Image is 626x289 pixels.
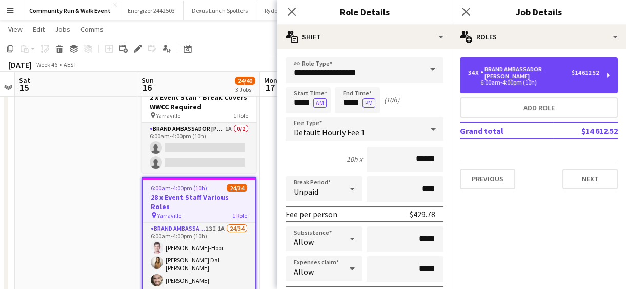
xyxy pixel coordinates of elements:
app-job-card: 6:00am-4:00pm (10h)0/22 x Event Staff - Break Covers WWCC Required Yarraville1 RoleBrand Ambassad... [142,78,256,173]
button: Next [562,169,618,189]
a: Comms [76,23,108,36]
h3: 2 x Event Staff - Break Covers WWCC Required [142,93,256,111]
div: 6:00am-4:00pm (10h) [468,80,599,85]
span: View [8,25,23,34]
span: Jobs [55,25,70,34]
span: 1 Role [232,212,247,219]
button: AM [313,98,327,108]
span: Sun [142,76,154,85]
a: Edit [29,23,49,36]
span: Yarraville [157,212,181,219]
button: Dexus Lunch Spotters [184,1,256,20]
app-card-role: Brand Ambassador [PERSON_NAME]1A0/26:00am-4:00pm (10h) [142,123,256,173]
button: Previous [460,169,515,189]
a: Jobs [51,23,74,36]
span: Allow [294,266,314,277]
td: $14 612.52 [553,122,618,139]
div: Brand Ambassador [PERSON_NAME] [480,66,572,80]
button: Energizer 2442503 [119,1,184,20]
h3: Job Details [452,5,626,18]
div: 34 x [468,69,480,76]
button: Add role [460,97,618,118]
span: 17 [262,81,277,93]
span: 24/40 [235,77,255,85]
div: Fee per person [286,209,337,219]
span: Yarraville [156,112,180,119]
div: [DATE] [8,59,32,70]
h3: 28 x Event Staff Various Roles [143,193,255,211]
div: (10h) [384,95,399,105]
span: 24/34 [227,184,247,192]
span: 16 [140,81,154,93]
button: PM [362,98,375,108]
div: 10h x [347,155,362,164]
span: Week 46 [34,60,59,68]
span: 1 Role [233,112,248,119]
td: Grand total [460,122,553,139]
span: Allow [294,237,314,247]
span: 6:00am-4:00pm (10h) [151,184,207,192]
div: Shift [277,25,452,49]
div: $14 612.52 [572,69,599,76]
span: Default Hourly Fee 1 [294,127,365,137]
h3: Role Details [277,5,452,18]
a: View [4,23,27,36]
button: Community Run & Walk Event [21,1,119,20]
div: 3 Jobs [235,86,255,93]
span: 15 [17,81,30,93]
div: Roles [452,25,626,49]
span: Sat [19,76,30,85]
span: Comms [80,25,104,34]
span: Unpaid [294,187,318,197]
div: AEST [64,60,77,68]
span: Mon [264,76,277,85]
span: Edit [33,25,45,34]
div: $429.78 [410,209,435,219]
button: Ryde QLD 3122516 [256,1,321,20]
